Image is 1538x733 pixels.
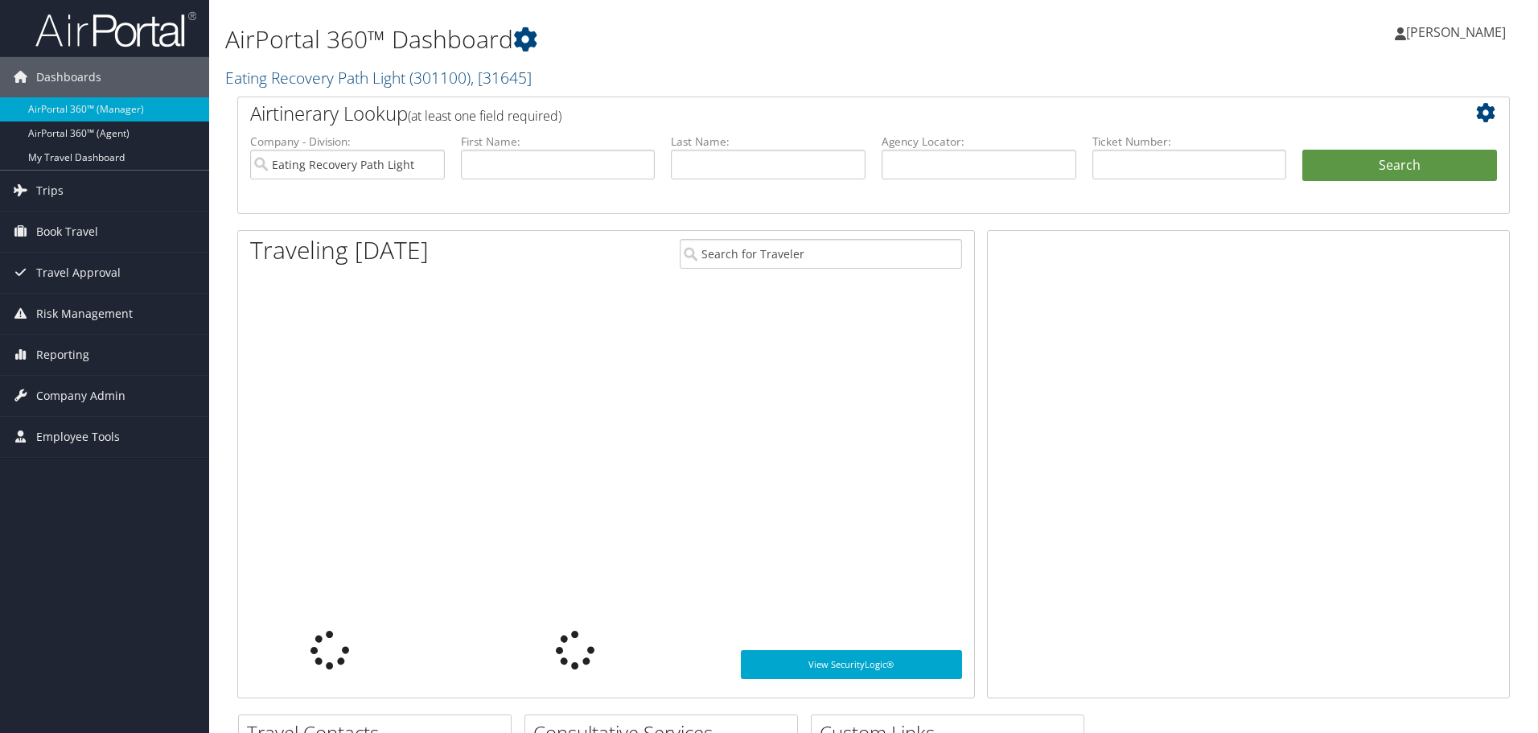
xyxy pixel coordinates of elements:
span: Risk Management [36,294,133,334]
span: Travel Approval [36,253,121,293]
label: Last Name: [671,134,866,150]
span: Company Admin [36,376,125,416]
img: airportal-logo.png [35,10,196,48]
input: Search for Traveler [680,239,962,269]
a: [PERSON_NAME] [1395,8,1522,56]
label: Company - Division: [250,134,445,150]
span: (at least one field required) [408,107,561,125]
span: Trips [36,171,64,211]
span: Reporting [36,335,89,375]
label: Ticket Number: [1092,134,1287,150]
label: Agency Locator: [882,134,1076,150]
h2: Airtinerary Lookup [250,100,1391,127]
label: First Name: [461,134,656,150]
span: , [ 31645 ] [471,67,532,89]
h1: AirPortal 360™ Dashboard [225,23,1090,56]
span: [PERSON_NAME] [1406,23,1506,41]
a: View SecurityLogic® [741,650,962,679]
h1: Traveling [DATE] [250,233,429,267]
span: Book Travel [36,212,98,252]
span: Dashboards [36,57,101,97]
a: Eating Recovery Path Light [225,67,532,89]
span: ( 301100 ) [409,67,471,89]
span: Employee Tools [36,417,120,457]
button: Search [1302,150,1497,182]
